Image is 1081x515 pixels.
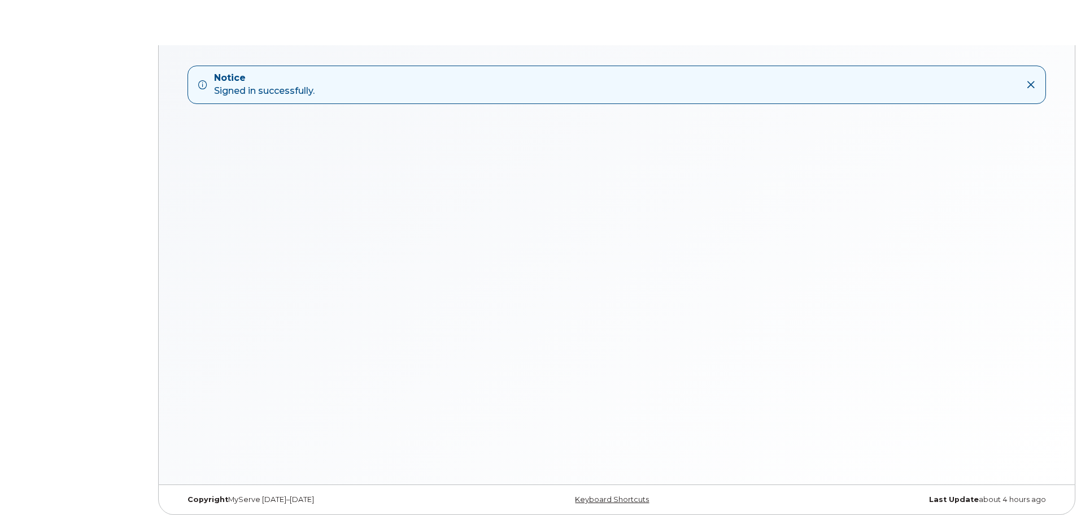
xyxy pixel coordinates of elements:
[214,72,315,85] strong: Notice
[762,495,1054,504] div: about 4 hours ago
[179,495,471,504] div: MyServe [DATE]–[DATE]
[188,495,228,504] strong: Copyright
[929,495,979,504] strong: Last Update
[214,72,315,98] div: Signed in successfully.
[575,495,649,504] a: Keyboard Shortcuts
